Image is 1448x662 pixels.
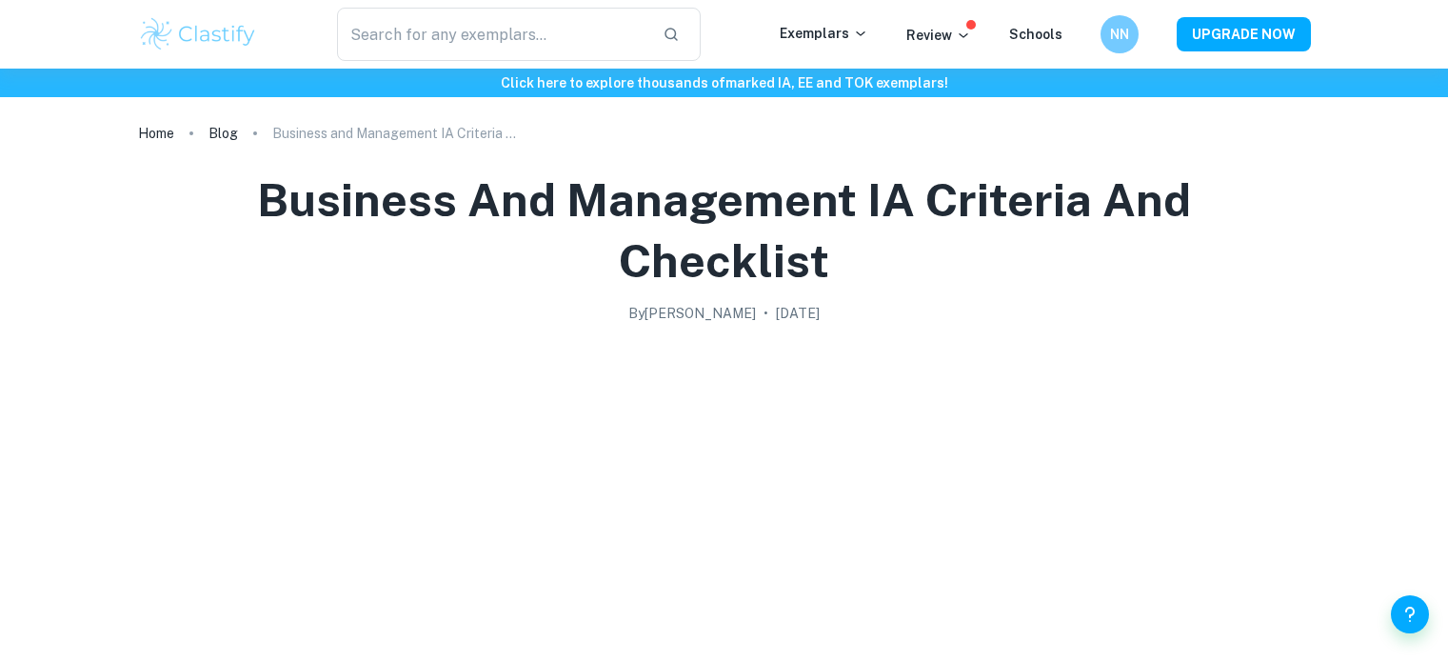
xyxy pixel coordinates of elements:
[776,303,820,324] h2: [DATE]
[780,23,868,44] p: Exemplars
[764,303,768,324] p: •
[4,72,1444,93] h6: Click here to explore thousands of marked IA, EE and TOK exemplars !
[138,120,174,147] a: Home
[906,25,971,46] p: Review
[1101,15,1139,53] button: NN
[138,15,259,53] img: Clastify logo
[272,123,520,144] p: Business and Management IA Criteria and Checklist
[1108,24,1130,45] h6: NN
[1391,595,1429,633] button: Help and Feedback
[161,170,1288,291] h1: Business and Management IA Criteria and Checklist
[1177,17,1311,51] button: UPGRADE NOW
[1009,27,1062,42] a: Schools
[208,120,238,147] a: Blog
[337,8,648,61] input: Search for any exemplars...
[628,303,756,324] h2: By [PERSON_NAME]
